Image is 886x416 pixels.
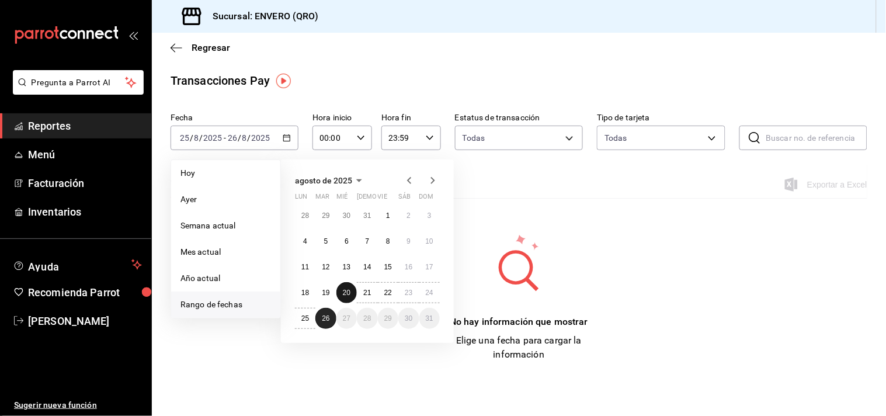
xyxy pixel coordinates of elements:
[171,114,298,122] label: Fecha
[419,193,434,205] abbr: domingo
[180,246,271,258] span: Mes actual
[295,256,315,278] button: 11 de agosto de 2025
[378,282,398,303] button: 22 de agosto de 2025
[398,193,411,205] abbr: sábado
[363,289,371,297] abbr: 21 de agosto de 2025
[301,263,309,271] abbr: 11 de agosto de 2025
[426,314,433,323] abbr: 31 de agosto de 2025
[295,282,315,303] button: 18 de agosto de 2025
[295,231,315,252] button: 4 de agosto de 2025
[295,193,307,205] abbr: lunes
[203,133,223,143] input: ----
[378,231,398,252] button: 8 de agosto de 2025
[363,263,371,271] abbr: 14 de agosto de 2025
[336,205,357,226] button: 30 de julio de 2025
[398,282,419,303] button: 23 de agosto de 2025
[227,133,238,143] input: --
[171,72,270,89] div: Transacciones Pay
[366,237,370,245] abbr: 7 de agosto de 2025
[315,256,336,278] button: 12 de agosto de 2025
[419,205,440,226] button: 3 de agosto de 2025
[190,133,193,143] span: /
[428,212,432,220] abbr: 3 de agosto de 2025
[398,205,419,226] button: 2 de agosto de 2025
[386,212,390,220] abbr: 1 de agosto de 2025
[203,9,319,23] h3: Sucursal: ENVERO (QRO)
[128,30,138,40] button: open_drawer_menu
[386,237,390,245] abbr: 8 de agosto de 2025
[398,256,419,278] button: 16 de agosto de 2025
[432,315,607,329] div: No hay información que mostrar
[426,289,433,297] abbr: 24 de agosto de 2025
[357,205,377,226] button: 31 de julio de 2025
[322,263,329,271] abbr: 12 de agosto de 2025
[363,212,371,220] abbr: 31 de julio de 2025
[28,175,142,191] span: Facturación
[199,133,203,143] span: /
[276,74,291,88] img: Tooltip marker
[251,133,271,143] input: ----
[28,204,142,220] span: Inventarios
[32,77,126,89] span: Pregunta a Parrot AI
[378,308,398,329] button: 29 de agosto de 2025
[343,212,350,220] abbr: 30 de julio de 2025
[192,42,230,53] span: Regresar
[336,282,357,303] button: 20 de agosto de 2025
[301,314,309,323] abbr: 25 de agosto de 2025
[398,231,419,252] button: 9 de agosto de 2025
[384,263,392,271] abbr: 15 de agosto de 2025
[322,212,329,220] abbr: 29 de julio de 2025
[405,263,412,271] abbr: 16 de agosto de 2025
[312,114,372,122] label: Hora inicio
[405,289,412,297] abbr: 23 de agosto de 2025
[405,314,412,323] abbr: 30 de agosto de 2025
[301,212,309,220] abbr: 28 de julio de 2025
[406,212,411,220] abbr: 2 de agosto de 2025
[345,237,349,245] abbr: 6 de agosto de 2025
[180,167,271,179] span: Hoy
[28,147,142,162] span: Menú
[224,133,226,143] span: -
[315,205,336,226] button: 29 de julio de 2025
[28,258,127,272] span: Ayuda
[180,299,271,311] span: Rango de fechas
[766,126,867,150] input: Buscar no. de referencia
[426,237,433,245] abbr: 10 de agosto de 2025
[242,133,248,143] input: --
[28,118,142,134] span: Reportes
[463,132,485,144] span: Todas
[378,205,398,226] button: 1 de agosto de 2025
[193,133,199,143] input: --
[381,114,441,122] label: Hora fin
[398,308,419,329] button: 30 de agosto de 2025
[384,314,392,323] abbr: 29 de agosto de 2025
[324,237,328,245] abbr: 5 de agosto de 2025
[295,205,315,226] button: 28 de julio de 2025
[336,231,357,252] button: 6 de agosto de 2025
[597,114,725,122] label: Tipo de tarjeta
[419,282,440,303] button: 24 de agosto de 2025
[426,263,433,271] abbr: 17 de agosto de 2025
[180,193,271,206] span: Ayer
[604,132,627,144] div: Todas
[343,314,350,323] abbr: 27 de agosto de 2025
[8,85,144,97] a: Pregunta a Parrot AI
[303,237,307,245] abbr: 4 de agosto de 2025
[336,193,348,205] abbr: miércoles
[357,282,377,303] button: 21 de agosto de 2025
[343,263,350,271] abbr: 13 de agosto de 2025
[248,133,251,143] span: /
[357,193,426,205] abbr: jueves
[419,231,440,252] button: 10 de agosto de 2025
[357,256,377,278] button: 14 de agosto de 2025
[455,114,583,122] label: Estatus de transacción
[295,174,366,188] button: agosto de 2025
[295,176,352,185] span: agosto de 2025
[357,231,377,252] button: 7 de agosto de 2025
[28,313,142,329] span: [PERSON_NAME]
[336,308,357,329] button: 27 de agosto de 2025
[180,272,271,285] span: Año actual
[171,42,230,53] button: Regresar
[384,289,392,297] abbr: 22 de agosto de 2025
